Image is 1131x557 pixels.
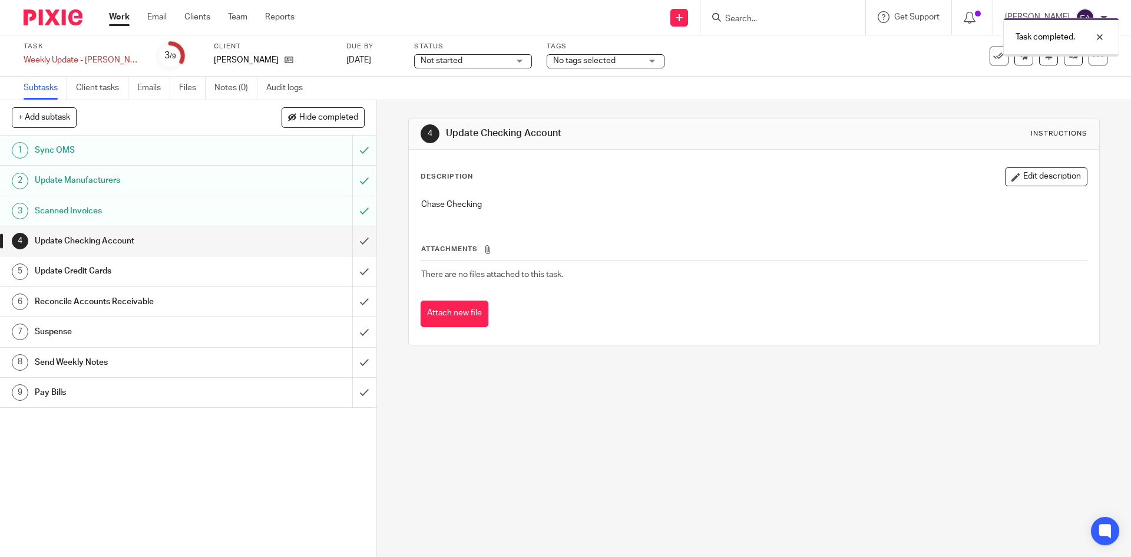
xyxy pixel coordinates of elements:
[24,54,141,66] div: Weekly Update - Johnston
[35,262,239,280] h1: Update Credit Cards
[214,42,332,51] label: Client
[282,107,365,127] button: Hide completed
[421,124,439,143] div: 4
[266,77,312,100] a: Audit logs
[421,199,1086,210] p: Chase Checking
[164,49,176,62] div: 3
[35,232,239,250] h1: Update Checking Account
[421,172,473,182] p: Description
[12,384,28,401] div: 9
[170,53,176,60] small: /9
[24,54,141,66] div: Weekly Update - [PERSON_NAME]
[421,301,488,327] button: Attach new file
[12,173,28,189] div: 2
[421,57,462,65] span: Not started
[137,77,170,100] a: Emails
[346,42,399,51] label: Due by
[346,56,371,64] span: [DATE]
[228,11,247,23] a: Team
[265,11,295,23] a: Reports
[1031,129,1087,139] div: Instructions
[547,42,664,51] label: Tags
[179,77,206,100] a: Files
[147,11,167,23] a: Email
[12,324,28,340] div: 7
[35,354,239,371] h1: Send Weekly Notes
[24,42,141,51] label: Task
[12,107,77,127] button: + Add subtask
[446,127,779,140] h1: Update Checking Account
[553,57,616,65] span: No tags selected
[1005,167,1087,186] button: Edit description
[421,246,478,252] span: Attachments
[24,77,67,100] a: Subtasks
[214,54,279,66] p: [PERSON_NAME]
[12,203,28,219] div: 3
[184,11,210,23] a: Clients
[109,11,130,23] a: Work
[35,141,239,159] h1: Sync OMS
[76,77,128,100] a: Client tasks
[35,323,239,341] h1: Suspense
[414,42,532,51] label: Status
[12,263,28,280] div: 5
[421,271,563,279] span: There are no files attached to this task.
[35,293,239,311] h1: Reconcile Accounts Receivable
[35,384,239,401] h1: Pay Bills
[35,172,239,189] h1: Update Manufacturers
[12,142,28,159] div: 1
[24,9,82,25] img: Pixie
[12,233,28,249] div: 4
[1076,8,1094,27] img: svg%3E
[1016,31,1075,43] p: Task completed.
[12,354,28,371] div: 8
[214,77,257,100] a: Notes (0)
[12,294,28,310] div: 6
[299,113,358,123] span: Hide completed
[35,202,239,220] h1: Scanned Invoices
